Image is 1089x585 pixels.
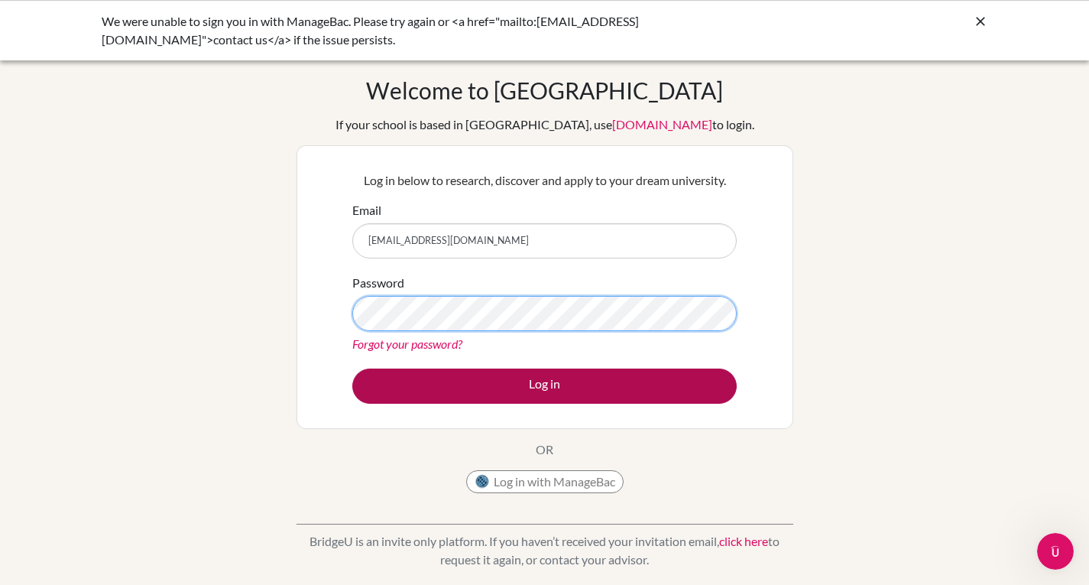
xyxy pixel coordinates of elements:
[352,336,462,351] a: Forgot your password?
[102,12,759,49] div: We were unable to sign you in with ManageBac. Please try again or <a href="mailto:[EMAIL_ADDRESS]...
[335,115,754,134] div: If your school is based in [GEOGRAPHIC_DATA], use to login.
[366,76,723,104] h1: Welcome to [GEOGRAPHIC_DATA]
[352,369,737,404] button: Log in
[352,201,381,219] label: Email
[297,532,793,569] p: BridgeU is an invite only platform. If you haven’t received your invitation email, to request it ...
[352,274,404,292] label: Password
[612,117,712,132] a: [DOMAIN_NAME]
[1037,533,1074,570] iframe: Intercom live chat
[466,470,624,493] button: Log in with ManageBac
[536,440,553,459] p: OR
[352,171,737,190] p: Log in below to research, discover and apply to your dream university.
[719,534,768,548] a: click here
